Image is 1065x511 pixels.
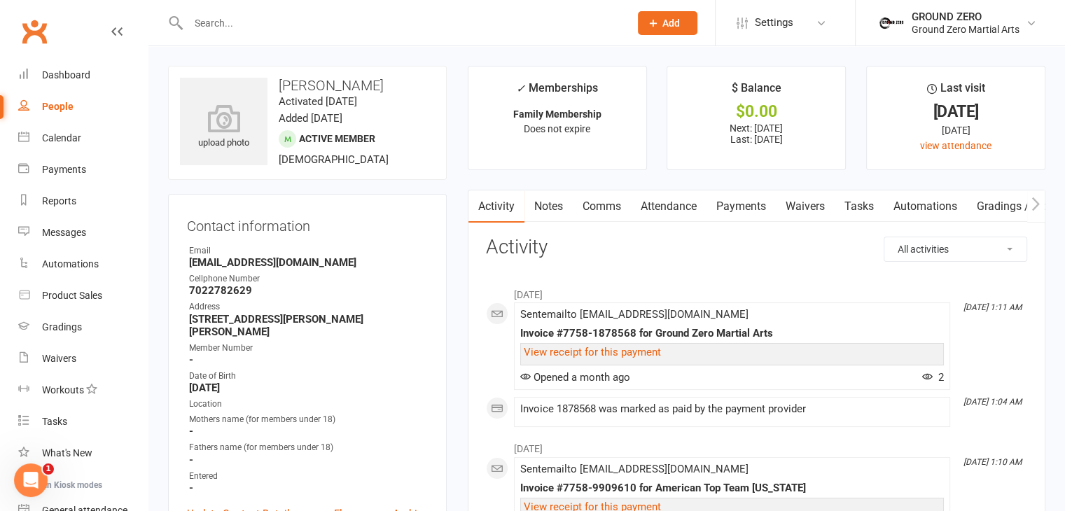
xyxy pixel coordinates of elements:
[755,7,793,38] span: Settings
[189,300,428,314] div: Address
[189,353,428,366] strong: -
[963,457,1022,467] i: [DATE] 1:10 AM
[18,437,148,469] a: What's New
[189,398,428,411] div: Location
[18,91,148,122] a: People
[877,9,905,37] img: thumb_image1749514215.png
[486,434,1027,456] li: [DATE]
[180,104,267,150] div: upload photo
[42,290,102,301] div: Product Sales
[189,256,428,269] strong: [EMAIL_ADDRESS][DOMAIN_NAME]
[963,302,1022,312] i: [DATE] 1:11 AM
[776,190,835,223] a: Waivers
[14,463,48,497] iframe: Intercom live chat
[516,79,598,105] div: Memberships
[299,133,375,144] span: Active member
[18,122,148,154] a: Calendar
[835,190,884,223] a: Tasks
[662,17,680,29] span: Add
[42,227,86,238] div: Messages
[922,371,944,384] span: 2
[279,112,342,125] time: Added [DATE]
[18,280,148,311] a: Product Sales
[680,122,833,145] p: Next: [DATE] Last: [DATE]
[187,213,428,234] h3: Contact information
[42,258,99,269] div: Automations
[18,59,148,91] a: Dashboard
[189,313,428,338] strong: [STREET_ADDRESS][PERSON_NAME][PERSON_NAME]
[520,328,944,339] div: Invoice #7758-1878568 for Ground Zero Martial Arts
[180,78,435,93] h3: [PERSON_NAME]
[43,463,54,475] span: 1
[42,195,76,206] div: Reports
[520,482,944,494] div: Invoice #7758-9909610 for American Top Team [US_STATE]
[927,79,985,104] div: Last visit
[520,403,944,415] div: Invoice 1878568 was marked as paid by the payment provider
[42,164,86,175] div: Payments
[18,217,148,248] a: Messages
[42,132,81,143] div: Calendar
[486,280,1027,302] li: [DATE]
[884,190,967,223] a: Automations
[520,371,630,384] span: Opened a month ago
[18,374,148,406] a: Workouts
[189,342,428,355] div: Member Number
[42,69,90,80] div: Dashboard
[184,13,620,33] input: Search...
[573,190,631,223] a: Comms
[18,185,148,217] a: Reports
[486,237,1027,258] h3: Activity
[189,425,428,437] strong: -
[513,108,601,120] strong: Family Membership
[524,190,573,223] a: Notes
[879,104,1032,119] div: [DATE]
[18,343,148,374] a: Waivers
[18,248,148,280] a: Automations
[189,482,428,494] strong: -
[524,346,661,358] a: View receipt for this payment
[279,153,389,166] span: [DEMOGRAPHIC_DATA]
[920,140,991,151] a: view attendance
[912,10,1019,23] div: GROUND ZERO
[706,190,776,223] a: Payments
[42,321,82,332] div: Gradings
[42,101,74,112] div: People
[516,82,525,95] i: ✓
[18,154,148,185] a: Payments
[17,14,52,49] a: Clubworx
[42,384,84,395] div: Workouts
[42,447,92,458] div: What's New
[631,190,706,223] a: Attendance
[638,11,697,35] button: Add
[912,23,1019,36] div: Ground Zero Martial Arts
[468,190,524,223] a: Activity
[680,104,833,119] div: $0.00
[189,454,428,466] strong: -
[520,308,749,321] span: Sent email to [EMAIL_ADDRESS][DOMAIN_NAME]
[963,397,1022,407] i: [DATE] 1:04 AM
[732,79,781,104] div: $ Balance
[520,463,749,475] span: Sent email to [EMAIL_ADDRESS][DOMAIN_NAME]
[189,284,428,297] strong: 7022782629
[18,311,148,343] a: Gradings
[189,370,428,383] div: Date of Birth
[879,122,1032,138] div: [DATE]
[42,353,76,364] div: Waivers
[189,272,428,286] div: Cellphone Number
[42,416,67,427] div: Tasks
[189,244,428,258] div: Email
[189,413,428,426] div: Mothers name (for members under 18)
[18,406,148,437] a: Tasks
[189,381,428,394] strong: [DATE]
[189,441,428,454] div: Fathers name (for members under 18)
[279,95,357,108] time: Activated [DATE]
[189,470,428,483] div: Entered
[524,123,590,134] span: Does not expire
